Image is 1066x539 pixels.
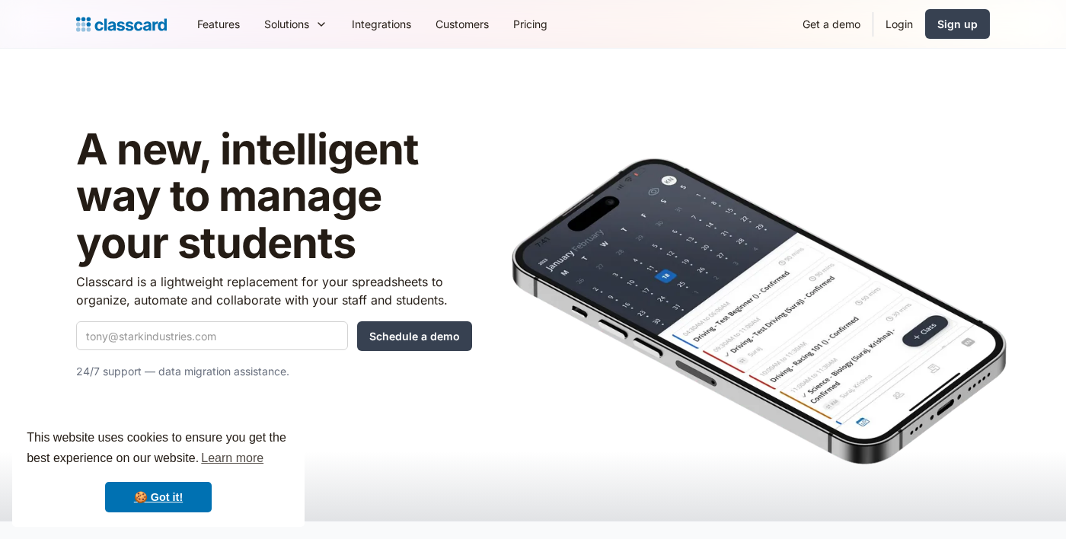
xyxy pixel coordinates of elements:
[12,414,305,527] div: cookieconsent
[76,126,472,267] h1: A new, intelligent way to manage your students
[357,321,472,351] input: Schedule a demo
[423,7,501,41] a: Customers
[105,482,212,512] a: dismiss cookie message
[937,16,978,32] div: Sign up
[252,7,340,41] div: Solutions
[790,7,873,41] a: Get a demo
[185,7,252,41] a: Features
[76,273,472,309] p: Classcard is a lightweight replacement for your spreadsheets to organize, automate and collaborat...
[27,429,290,470] span: This website uses cookies to ensure you get the best experience on our website.
[340,7,423,41] a: Integrations
[76,14,167,35] a: Logo
[501,7,560,41] a: Pricing
[264,16,309,32] div: Solutions
[76,362,472,381] p: 24/7 support — data migration assistance.
[76,321,472,351] form: Quick Demo Form
[76,321,348,350] input: tony@starkindustries.com
[925,9,990,39] a: Sign up
[199,447,266,470] a: learn more about cookies
[873,7,925,41] a: Login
